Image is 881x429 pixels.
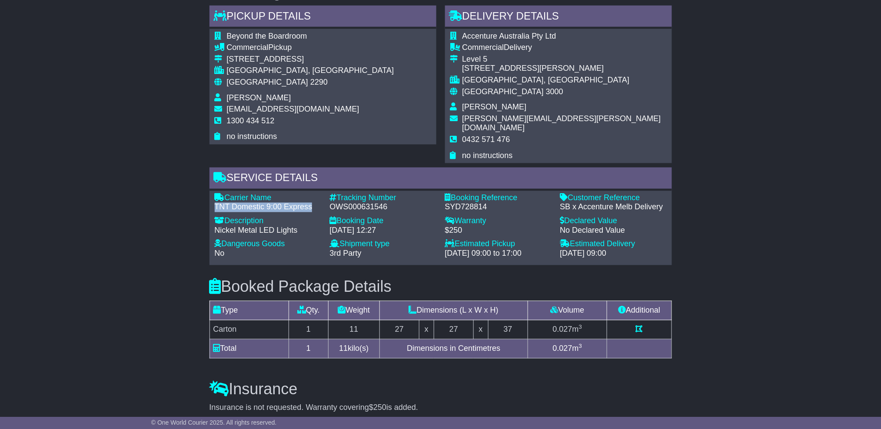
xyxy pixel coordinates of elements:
[528,340,607,359] td: m
[462,135,510,144] span: 0432 571 476
[151,419,277,426] span: © One World Courier 2025. All rights reserved.
[473,320,488,340] td: x
[369,403,386,412] span: $250
[209,381,672,398] h3: Insurance
[227,55,394,64] div: [STREET_ADDRESS]
[462,76,667,85] div: [GEOGRAPHIC_DATA], [GEOGRAPHIC_DATA]
[209,301,289,320] td: Type
[560,240,667,249] div: Estimated Delivery
[419,320,434,340] td: x
[462,64,667,73] div: [STREET_ADDRESS][PERSON_NAME]
[379,320,419,340] td: 27
[553,325,572,334] span: 0.027
[227,32,307,40] span: Beyond the Boardroom
[215,249,225,258] span: No
[560,249,667,259] div: [DATE] 09:00
[560,226,667,236] div: No Declared Value
[328,301,379,320] td: Weight
[289,320,328,340] td: 1
[445,249,552,259] div: [DATE] 09:00 to 17:00
[227,66,394,76] div: [GEOGRAPHIC_DATA], [GEOGRAPHIC_DATA]
[215,217,321,226] div: Description
[330,217,436,226] div: Booking Date
[462,115,661,133] span: [PERSON_NAME][EMAIL_ADDRESS][PERSON_NAME][DOMAIN_NAME]
[209,340,289,359] td: Total
[330,249,362,258] span: 3rd Party
[553,344,572,353] span: 0.027
[215,203,321,212] div: TNT Domestic 9:00 Express
[289,301,328,320] td: Qty.
[462,103,527,112] span: [PERSON_NAME]
[310,78,328,86] span: 2290
[209,168,672,191] div: Service Details
[379,340,528,359] td: Dimensions in Centimetres
[328,340,379,359] td: kilo(s)
[330,240,436,249] div: Shipment type
[462,43,504,52] span: Commercial
[445,194,552,203] div: Booking Reference
[528,301,607,320] td: Volume
[227,132,277,141] span: no instructions
[328,320,379,340] td: 11
[445,6,672,29] div: Delivery Details
[445,217,552,226] div: Warranty
[330,226,436,236] div: [DATE] 12:27
[434,320,473,340] td: 27
[462,152,513,160] span: no instructions
[209,403,672,413] div: Insurance is not requested. Warranty covering is added.
[445,226,552,236] div: $250
[330,194,436,203] div: Tracking Number
[227,78,308,86] span: [GEOGRAPHIC_DATA]
[339,344,348,353] span: 11
[462,43,667,53] div: Delivery
[227,94,291,102] span: [PERSON_NAME]
[215,226,321,236] div: Nickel Metal LED Lights
[289,340,328,359] td: 1
[462,32,556,40] span: Accenture Australia Pty Ltd
[330,203,436,212] div: OWS000631546
[546,87,563,96] span: 3000
[462,87,544,96] span: [GEOGRAPHIC_DATA]
[445,203,552,212] div: SYD728814
[579,324,582,330] sup: 3
[215,194,321,203] div: Carrier Name
[209,320,289,340] td: Carton
[445,240,552,249] div: Estimated Pickup
[209,6,436,29] div: Pickup Details
[607,301,672,320] td: Additional
[227,43,394,53] div: Pickup
[579,343,582,350] sup: 3
[215,240,321,249] div: Dangerous Goods
[528,320,607,340] td: m
[227,117,275,125] span: 1300 434 512
[488,320,528,340] td: 37
[227,43,269,52] span: Commercial
[227,105,359,114] span: [EMAIL_ADDRESS][DOMAIN_NAME]
[560,217,667,226] div: Declared Value
[379,301,528,320] td: Dimensions (L x W x H)
[560,194,667,203] div: Customer Reference
[209,278,672,296] h3: Booked Package Details
[560,203,667,212] div: SB x Accenture Melb Delivery
[462,55,667,64] div: Level 5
